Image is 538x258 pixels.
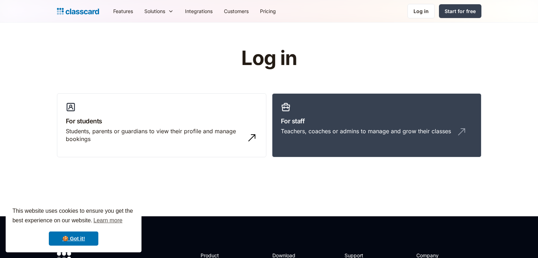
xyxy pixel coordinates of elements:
a: Log in [407,4,435,18]
div: Teachers, coaches or admins to manage and grow their classes [281,127,451,135]
div: Students, parents or guardians to view their profile and manage bookings [66,127,243,143]
a: dismiss cookie message [49,231,98,246]
a: learn more about cookies [92,215,123,226]
div: cookieconsent [6,200,141,252]
a: For staffTeachers, coaches or admins to manage and grow their classes [272,93,481,158]
span: This website uses cookies to ensure you get the best experience on our website. [12,207,135,226]
h3: For students [66,116,258,126]
div: Solutions [139,3,179,19]
a: Customers [218,3,254,19]
a: Logo [57,6,99,16]
h1: Log in [157,47,381,69]
h3: For staff [281,116,473,126]
div: Log in [413,7,429,15]
div: Start for free [445,7,476,15]
div: Solutions [144,7,165,15]
a: Features [108,3,139,19]
a: Integrations [179,3,218,19]
a: Start for free [439,4,481,18]
a: For studentsStudents, parents or guardians to view their profile and manage bookings [57,93,266,158]
a: Pricing [254,3,282,19]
